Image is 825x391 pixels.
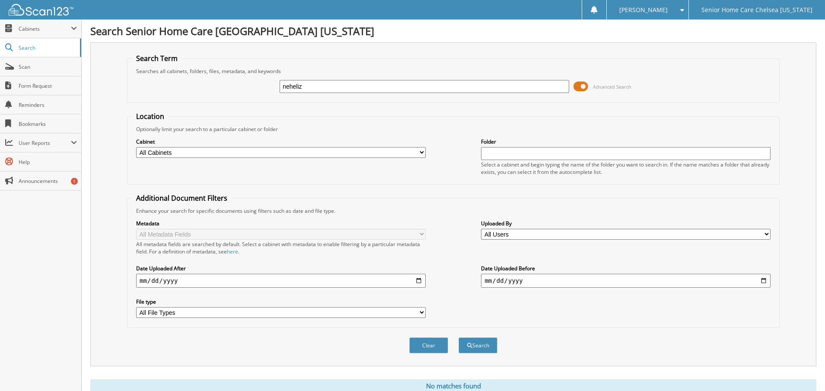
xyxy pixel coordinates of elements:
label: File type [136,298,426,305]
input: start [136,274,426,288]
span: Advanced Search [593,83,631,90]
span: [PERSON_NAME] [619,7,668,13]
div: Optionally limit your search to a particular cabinet or folder [132,125,775,133]
span: Senior Home Care Chelsea [US_STATE] [701,7,812,13]
input: end [481,274,771,288]
div: Searches all cabinets, folders, files, metadata, and keywords [132,67,775,75]
legend: Search Term [132,54,182,63]
label: Uploaded By [481,220,771,227]
div: Select a cabinet and begin typing the name of the folder you want to search in. If the name match... [481,161,771,176]
legend: Location [132,112,169,121]
label: Date Uploaded Before [481,265,771,272]
button: Search [459,337,497,353]
img: scan123-logo-white.svg [9,4,73,16]
div: Enhance your search for specific documents using filters such as date and file type. [132,207,775,215]
label: Folder [481,138,771,145]
span: Bookmarks [19,120,77,128]
span: Search [19,44,76,51]
h1: Search Senior Home Care [GEOGRAPHIC_DATA] [US_STATE] [90,24,816,38]
div: All metadata fields are searched by default. Select a cabinet with metadata to enable filtering b... [136,240,426,255]
span: Announcements [19,177,77,185]
span: Cabinets [19,25,71,32]
legend: Additional Document Filters [132,193,232,203]
label: Metadata [136,220,426,227]
label: Date Uploaded After [136,265,426,272]
span: User Reports [19,139,71,147]
button: Clear [409,337,448,353]
span: Help [19,158,77,166]
div: 1 [71,178,78,185]
label: Cabinet [136,138,426,145]
a: here [227,248,238,255]
span: Reminders [19,101,77,109]
span: Form Request [19,82,77,90]
span: Scan [19,63,77,71]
